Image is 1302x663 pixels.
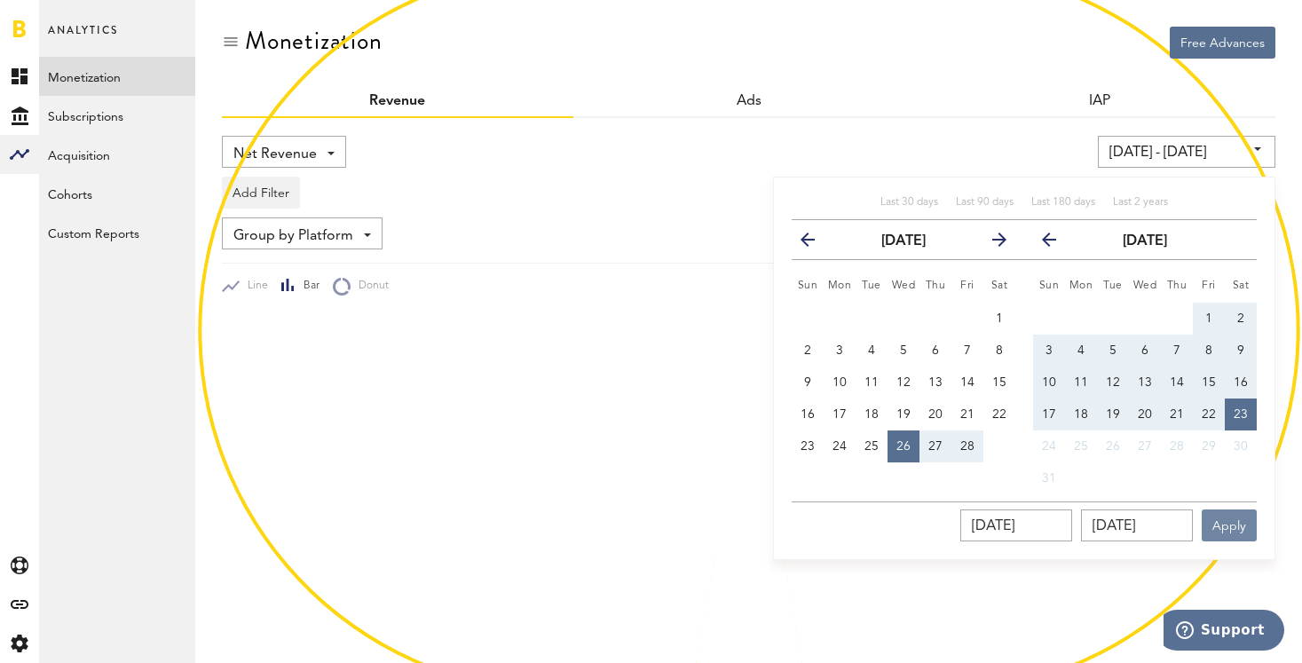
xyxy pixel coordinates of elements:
span: 20 [1138,408,1152,421]
button: 27 [919,430,951,462]
span: Bar [296,279,320,294]
span: 4 [1077,344,1085,357]
span: 28 [1170,440,1184,453]
span: 21 [960,408,975,421]
small: Saturday [1233,280,1250,291]
button: 2 [792,335,824,367]
button: 9 [792,367,824,399]
span: 23 [1234,408,1248,421]
button: 16 [1225,367,1257,399]
button: 24 [1033,430,1065,462]
button: 5 [888,335,919,367]
button: 10 [1033,367,1065,399]
span: 19 [1106,408,1120,421]
button: 31 [1033,462,1065,494]
button: 4 [1065,335,1097,367]
strong: [DATE] [881,234,926,249]
button: 6 [919,335,951,367]
button: 25 [856,430,888,462]
button: Apply [1202,509,1257,541]
button: 22 [983,399,1015,430]
span: 22 [992,408,1006,421]
span: 7 [964,344,971,357]
span: 30 [1234,440,1248,453]
button: 29 [1193,430,1225,462]
button: 5 [1097,335,1129,367]
button: 12 [1097,367,1129,399]
span: 24 [1042,440,1056,453]
button: 28 [1161,430,1193,462]
div: Monetization [245,27,383,55]
a: Monetization [39,57,195,96]
span: 15 [992,376,1006,389]
iframe: Opens a widget where you can find more information [1164,610,1284,654]
button: 8 [983,335,1015,367]
span: 17 [1042,408,1056,421]
span: 16 [1234,376,1248,389]
span: Line [240,279,268,294]
button: 7 [951,335,983,367]
span: 10 [1042,376,1056,389]
a: Cohorts [39,174,195,213]
span: 2 [804,344,811,357]
span: 25 [1074,440,1088,453]
button: 1 [1193,303,1225,335]
a: Acquisition [39,135,195,174]
button: 21 [951,399,983,430]
button: 19 [888,399,919,430]
a: Revenue [369,94,425,108]
span: Last 30 days [880,197,938,208]
button: 17 [824,399,856,430]
span: 14 [1170,376,1184,389]
span: 21 [1170,408,1184,421]
span: 28 [960,440,975,453]
button: Free Advances [1170,27,1275,59]
button: 20 [919,399,951,430]
button: 28 [951,430,983,462]
span: 3 [1046,344,1053,357]
button: 15 [1193,367,1225,399]
span: 5 [900,344,907,357]
span: 18 [1074,408,1088,421]
span: 22 [1202,408,1216,421]
button: 2 [1225,303,1257,335]
small: Sunday [1039,280,1060,291]
small: Thursday [926,280,946,291]
button: 26 [1097,430,1129,462]
button: 4 [856,335,888,367]
span: Last 180 days [1031,197,1095,208]
button: 13 [919,367,951,399]
span: 18 [864,408,879,421]
span: 2 [1237,312,1244,325]
input: __.__.____ [1081,509,1193,541]
small: Monday [1069,280,1093,291]
button: 15 [983,367,1015,399]
button: 1 [983,303,1015,335]
span: 8 [1205,344,1212,357]
button: 21 [1161,399,1193,430]
button: 13 [1129,367,1161,399]
button: 22 [1193,399,1225,430]
button: 7 [1161,335,1193,367]
button: 8 [1193,335,1225,367]
button: 18 [856,399,888,430]
span: 11 [864,376,879,389]
input: __.__.____ [960,509,1072,541]
span: 6 [932,344,939,357]
button: 3 [824,335,856,367]
button: 20 [1129,399,1161,430]
button: 16 [792,399,824,430]
small: Tuesday [862,280,881,291]
a: Custom Reports [39,213,195,252]
span: 27 [1138,440,1152,453]
button: 27 [1129,430,1161,462]
button: 23 [1225,399,1257,430]
span: 13 [928,376,943,389]
small: Saturday [991,280,1008,291]
span: 4 [868,344,875,357]
span: 14 [960,376,975,389]
span: 24 [832,440,847,453]
button: 24 [824,430,856,462]
span: 12 [1106,376,1120,389]
span: 3 [836,344,843,357]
